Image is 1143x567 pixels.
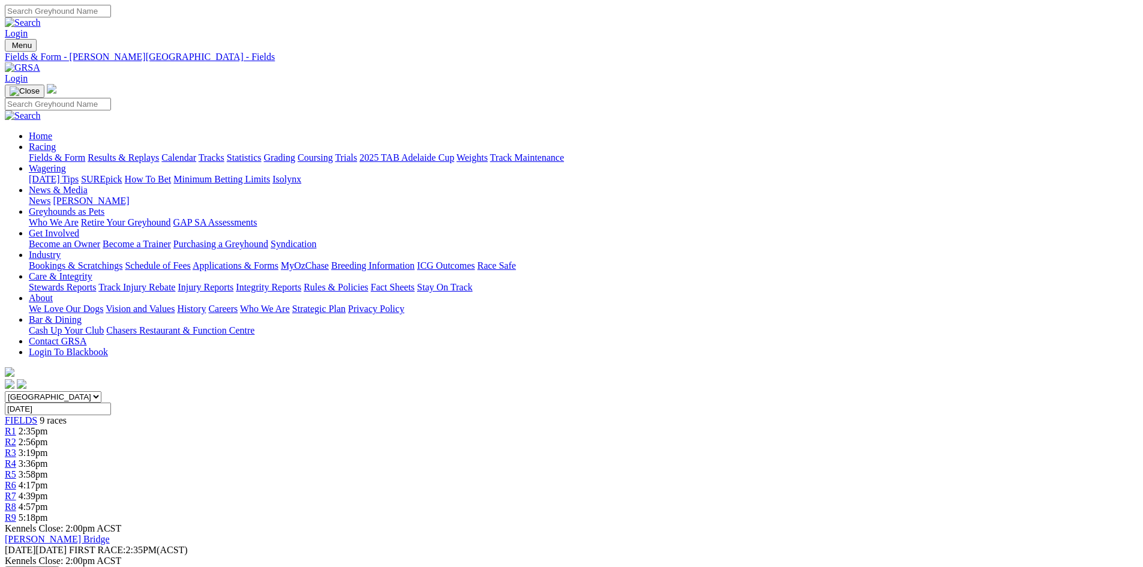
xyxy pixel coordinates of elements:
[29,260,1138,271] div: Industry
[5,437,16,447] span: R2
[12,41,32,50] span: Menu
[19,491,48,501] span: 4:39pm
[5,17,41,28] img: Search
[29,217,79,227] a: Who We Are
[281,260,329,271] a: MyOzChase
[29,239,1138,250] div: Get Involved
[5,28,28,38] a: Login
[348,304,404,314] a: Privacy Policy
[5,545,36,555] span: [DATE]
[47,84,56,94] img: logo-grsa-white.png
[5,502,16,512] a: R8
[417,260,475,271] a: ICG Outcomes
[19,437,48,447] span: 2:56pm
[5,512,16,523] a: R9
[371,282,415,292] a: Fact Sheets
[457,152,488,163] a: Weights
[5,523,121,533] span: Kennels Close: 2:00pm ACST
[29,174,79,184] a: [DATE] Tips
[298,152,333,163] a: Coursing
[272,174,301,184] a: Isolynx
[335,152,357,163] a: Trials
[29,206,104,217] a: Greyhounds as Pets
[5,85,44,98] button: Toggle navigation
[10,86,40,96] img: Close
[264,152,295,163] a: Grading
[29,239,100,249] a: Become an Owner
[5,110,41,121] img: Search
[5,448,16,458] a: R3
[29,163,66,173] a: Wagering
[19,469,48,479] span: 3:58pm
[5,556,1138,566] div: Kennels Close: 2:00pm ACST
[173,239,268,249] a: Purchasing a Greyhound
[5,52,1138,62] a: Fields & Form - [PERSON_NAME][GEOGRAPHIC_DATA] - Fields
[106,304,175,314] a: Vision and Values
[19,502,48,512] span: 4:57pm
[29,185,88,195] a: News & Media
[29,228,79,238] a: Get Involved
[106,325,254,335] a: Chasers Restaurant & Function Centre
[29,152,1138,163] div: Racing
[19,426,48,436] span: 2:35pm
[5,379,14,389] img: facebook.svg
[29,217,1138,228] div: Greyhounds as Pets
[29,293,53,303] a: About
[477,260,515,271] a: Race Safe
[81,217,171,227] a: Retire Your Greyhound
[359,152,454,163] a: 2025 TAB Adelaide Cup
[5,545,67,555] span: [DATE]
[5,62,40,73] img: GRSA
[29,336,86,346] a: Contact GRSA
[29,250,61,260] a: Industry
[88,152,159,163] a: Results & Replays
[29,174,1138,185] div: Wagering
[5,98,111,110] input: Search
[5,426,16,436] a: R1
[29,325,104,335] a: Cash Up Your Club
[5,367,14,377] img: logo-grsa-white.png
[5,73,28,83] a: Login
[304,282,368,292] a: Rules & Policies
[29,196,1138,206] div: News & Media
[29,142,56,152] a: Racing
[271,239,316,249] a: Syndication
[29,196,50,206] a: News
[81,174,122,184] a: SUREpick
[29,282,1138,293] div: Care & Integrity
[125,260,190,271] a: Schedule of Fees
[161,152,196,163] a: Calendar
[29,282,96,292] a: Stewards Reports
[19,512,48,523] span: 5:18pm
[19,448,48,458] span: 3:19pm
[5,480,16,490] span: R6
[29,271,92,281] a: Care & Integrity
[5,534,110,544] a: [PERSON_NAME] Bridge
[29,347,108,357] a: Login To Blackbook
[29,314,82,325] a: Bar & Dining
[173,217,257,227] a: GAP SA Assessments
[5,469,16,479] a: R5
[5,491,16,501] a: R7
[29,152,85,163] a: Fields & Form
[227,152,262,163] a: Statistics
[193,260,278,271] a: Applications & Forms
[5,458,16,469] span: R4
[292,304,346,314] a: Strategic Plan
[236,282,301,292] a: Integrity Reports
[177,304,206,314] a: History
[17,379,26,389] img: twitter.svg
[199,152,224,163] a: Tracks
[5,415,37,425] a: FIELDS
[19,458,48,469] span: 3:36pm
[331,260,415,271] a: Breeding Information
[417,282,472,292] a: Stay On Track
[29,131,52,141] a: Home
[5,403,111,415] input: Select date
